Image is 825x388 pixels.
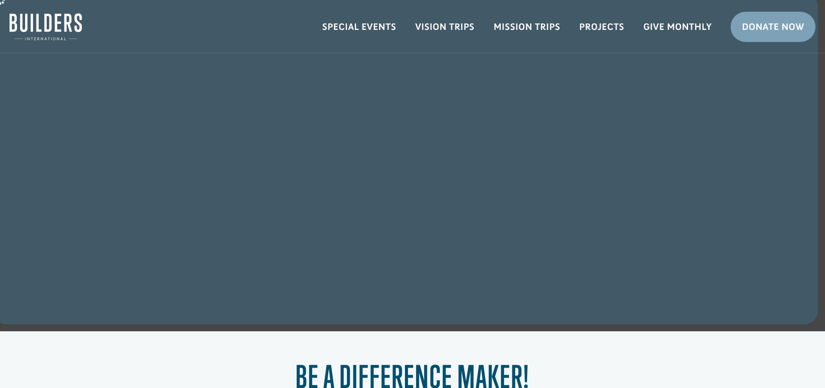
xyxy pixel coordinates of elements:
[10,13,82,40] img: Builders International
[634,14,721,39] a: Give Monthly
[570,14,634,39] a: Projects
[731,12,815,42] a: Donate Now
[406,14,484,39] a: Vision Trips
[484,14,570,39] a: Mission Trips
[313,14,406,39] a: Special Events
